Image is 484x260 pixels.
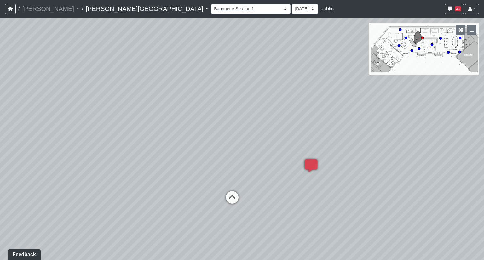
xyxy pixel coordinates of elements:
[445,4,464,14] button: 31
[455,6,461,11] span: 31
[16,3,22,15] span: /
[320,6,334,11] span: public
[22,3,79,15] a: [PERSON_NAME]
[86,3,209,15] a: [PERSON_NAME][GEOGRAPHIC_DATA]
[5,247,42,260] iframe: Ybug feedback widget
[79,3,86,15] span: /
